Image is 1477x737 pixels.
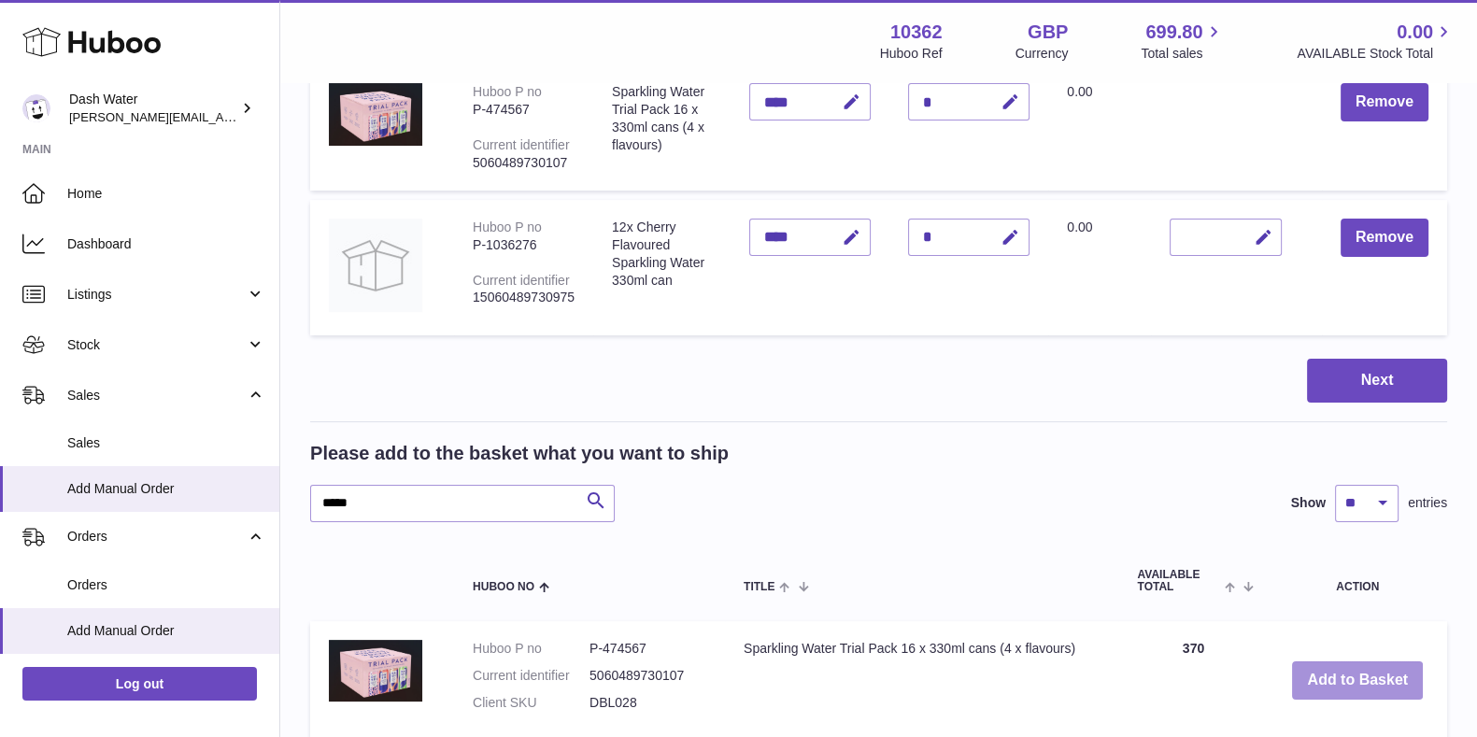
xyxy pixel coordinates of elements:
[329,219,422,312] img: 12x Cherry Flavoured Sparkling Water 330ml can
[1067,84,1092,99] span: 0.00
[473,581,534,593] span: Huboo no
[473,137,570,152] div: Current identifier
[880,45,943,63] div: Huboo Ref
[22,667,257,701] a: Log out
[310,441,729,466] h2: Please add to the basket what you want to ship
[329,640,422,702] img: Sparkling Water Trial Pack 16 x 330ml cans (4 x flavours)
[1268,550,1447,612] th: Action
[67,185,265,203] span: Home
[67,235,265,253] span: Dashboard
[1297,20,1455,63] a: 0.00 AVAILABLE Stock Total
[473,154,575,172] div: 5060489730107
[1341,219,1428,257] button: Remove
[1145,20,1202,45] span: 699.80
[67,528,246,546] span: Orders
[1297,45,1455,63] span: AVAILABLE Stock Total
[69,91,237,126] div: Dash Water
[473,289,575,306] div: 15060489730975
[1141,20,1224,63] a: 699.80 Total sales
[593,64,731,190] td: Sparkling Water Trial Pack 16 x 330ml cans (4 x flavours)
[1397,20,1433,45] span: 0.00
[473,84,542,99] div: Huboo P no
[473,220,542,234] div: Huboo P no
[1307,359,1447,403] button: Next
[744,581,774,593] span: Title
[593,200,731,335] td: 12x Cherry Flavoured Sparkling Water 330ml can
[589,694,706,712] dd: DBL028
[329,83,422,145] img: Sparkling Water Trial Pack 16 x 330ml cans (4 x flavours)
[67,286,246,304] span: Listings
[67,622,265,640] span: Add Manual Order
[1137,569,1220,593] span: AVAILABLE Total
[1067,220,1092,234] span: 0.00
[473,273,570,288] div: Current identifier
[1028,20,1068,45] strong: GBP
[1341,83,1428,121] button: Remove
[67,434,265,452] span: Sales
[589,667,706,685] dd: 5060489730107
[67,387,246,404] span: Sales
[1292,661,1423,700] button: Add to Basket
[67,480,265,498] span: Add Manual Order
[1291,494,1326,512] label: Show
[69,109,375,124] span: [PERSON_NAME][EMAIL_ADDRESS][DOMAIN_NAME]
[473,667,589,685] dt: Current identifier
[890,20,943,45] strong: 10362
[473,236,575,254] div: P-1036276
[67,336,246,354] span: Stock
[473,640,589,658] dt: Huboo P no
[589,640,706,658] dd: P-474567
[67,576,265,594] span: Orders
[473,694,589,712] dt: Client SKU
[1408,494,1447,512] span: entries
[1015,45,1069,63] div: Currency
[473,101,575,119] div: P-474567
[1141,45,1224,63] span: Total sales
[22,94,50,122] img: james@dash-water.com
